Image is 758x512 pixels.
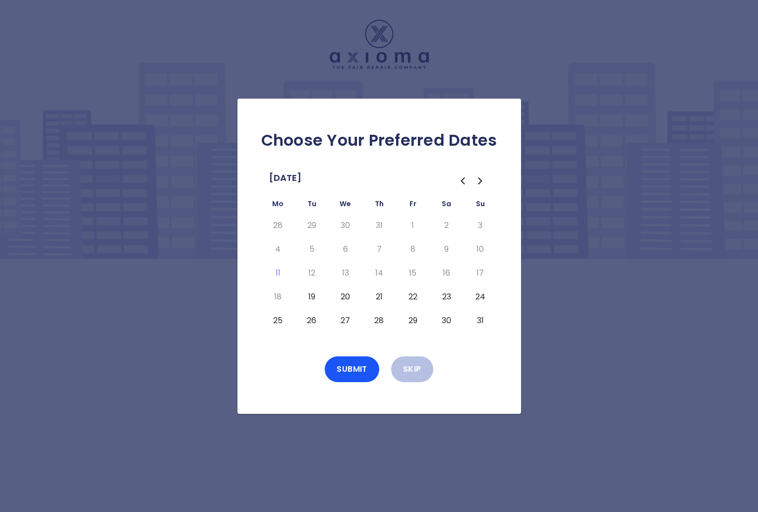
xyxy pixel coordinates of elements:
[269,313,287,329] button: Monday, August 25th, 2025
[438,218,456,233] button: Saturday, August 2nd, 2025
[329,198,362,214] th: Wednesday
[269,265,287,281] button: Today, Monday, August 11th, 2025
[295,198,329,214] th: Tuesday
[430,198,464,214] th: Saturday
[454,172,471,190] button: Go to the Previous Month
[471,241,489,257] button: Sunday, August 10th, 2025
[404,218,422,233] button: Friday, August 1st, 2025
[269,241,287,257] button: Monday, August 4th, 2025
[370,265,388,281] button: Thursday, August 14th, 2025
[337,218,354,233] button: Wednesday, July 30th, 2025
[330,20,429,69] img: Logo
[303,241,321,257] button: Tuesday, August 5th, 2025
[396,198,430,214] th: Friday
[471,172,489,190] button: Go to the Next Month
[261,198,497,333] table: August 2025
[261,198,295,214] th: Monday
[370,313,388,329] button: Thursday, August 28th, 2025
[404,265,422,281] button: Friday, August 15th, 2025
[362,198,396,214] th: Thursday
[404,313,422,329] button: Friday, August 29th, 2025
[269,218,287,233] button: Monday, July 28th, 2025
[471,265,489,281] button: Sunday, August 17th, 2025
[303,289,321,305] button: Tuesday, August 19th, 2025
[464,198,497,214] th: Sunday
[303,265,321,281] button: Tuesday, August 12th, 2025
[303,218,321,233] button: Tuesday, July 29th, 2025
[253,130,505,150] h2: Choose Your Preferred Dates
[337,241,354,257] button: Wednesday, August 6th, 2025
[471,313,489,329] button: Sunday, August 31st, 2025
[325,356,379,382] button: Submit
[269,289,287,305] button: Monday, August 18th, 2025
[471,289,489,305] button: Sunday, August 24th, 2025
[438,313,456,329] button: Saturday, August 30th, 2025
[438,241,456,257] button: Saturday, August 9th, 2025
[337,313,354,329] button: Wednesday, August 27th, 2025
[370,218,388,233] button: Thursday, July 31st, 2025
[404,289,422,305] button: Friday, August 22nd, 2025
[337,265,354,281] button: Wednesday, August 13th, 2025
[370,289,388,305] button: Thursday, August 21st, 2025
[370,241,388,257] button: Thursday, August 7th, 2025
[438,289,456,305] button: Saturday, August 23rd, 2025
[471,218,489,233] button: Sunday, August 3rd, 2025
[438,265,456,281] button: Saturday, August 16th, 2025
[303,313,321,329] button: Tuesday, August 26th, 2025
[337,289,354,305] button: Wednesday, August 20th, 2025
[404,241,422,257] button: Friday, August 8th, 2025
[391,356,433,382] button: Skip
[269,170,301,186] span: [DATE]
